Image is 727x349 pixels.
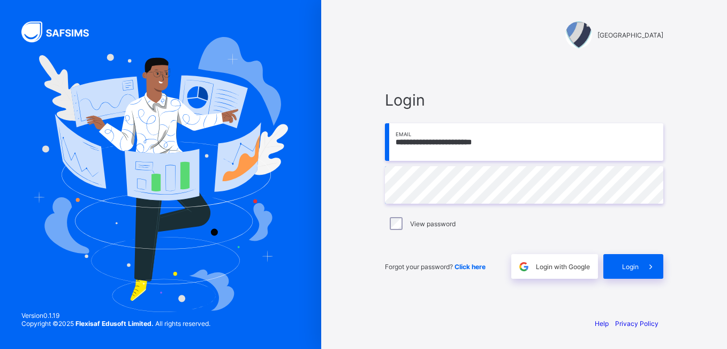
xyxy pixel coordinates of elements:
span: Version 0.1.19 [21,311,210,320]
a: Click here [455,263,486,271]
span: Forgot your password? [385,263,486,271]
label: View password [410,220,456,228]
img: google.396cfc9801f0270233282035f929180a.svg [518,261,530,273]
span: Copyright © 2025 All rights reserved. [21,320,210,328]
img: SAFSIMS Logo [21,21,102,42]
strong: Flexisaf Edusoft Limited. [75,320,154,328]
a: Privacy Policy [615,320,658,328]
span: Login with Google [536,263,590,271]
span: Login [622,263,639,271]
span: Login [385,91,663,109]
span: [GEOGRAPHIC_DATA] [597,31,663,39]
img: Hero Image [33,37,288,311]
a: Help [595,320,609,328]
